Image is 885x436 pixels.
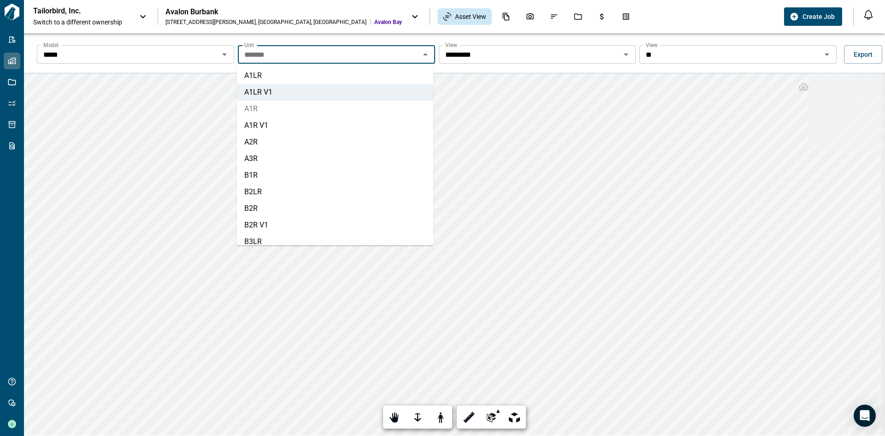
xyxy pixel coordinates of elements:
p: Tailorbird, Inc. [33,6,116,16]
div: Avalon Burbank [165,7,402,17]
div: Jobs [568,9,588,24]
label: Unit [244,41,254,49]
div: [STREET_ADDRESS][PERSON_NAME] , [GEOGRAPHIC_DATA] , [GEOGRAPHIC_DATA] [165,18,366,26]
div: Asset View [437,8,492,25]
button: Open [820,48,833,61]
button: Open notification feed [861,7,876,22]
li: B3LR [237,233,433,250]
div: Photos [520,9,540,24]
label: View [445,41,457,49]
button: Create Job [784,7,842,26]
div: Documents [496,9,516,24]
div: Issues & Info [544,9,564,24]
button: Export [844,45,882,64]
li: B2LR [237,184,433,200]
li: A3R [237,150,433,167]
span: Switch to a different ownership [33,18,130,27]
label: Model [43,41,59,49]
span: Asset View [455,12,486,21]
li: A2R [237,134,433,150]
li: A1R [237,101,433,117]
li: A1LR V1 [237,84,433,101]
li: B2R V1 [237,217,433,233]
li: A1R V1 [237,117,433,134]
span: Create Job [802,12,835,21]
li: B1R [237,167,433,184]
span: Avalon Bay [374,18,402,26]
div: Open Intercom Messenger [854,405,876,427]
span: Export [854,50,873,59]
label: View [646,41,658,49]
button: Open [619,48,632,61]
li: A1LR [237,67,433,84]
button: Open [218,48,231,61]
button: Close [419,48,432,61]
div: Budgets [592,9,612,24]
li: B2R [237,200,433,217]
div: Takeoff Center [616,9,636,24]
